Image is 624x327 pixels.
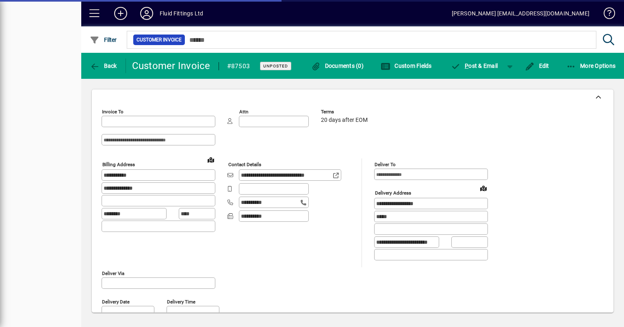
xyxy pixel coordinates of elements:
[564,58,618,73] button: More Options
[451,63,498,69] span: ost & Email
[381,63,432,69] span: Custom Fields
[108,6,134,21] button: Add
[309,58,366,73] button: Documents (0)
[134,6,160,21] button: Profile
[167,299,195,304] mat-label: Delivery time
[263,63,288,69] span: Unposted
[204,153,217,166] a: View on map
[452,7,589,20] div: [PERSON_NAME] [EMAIL_ADDRESS][DOMAIN_NAME]
[321,117,368,123] span: 20 days after EOM
[88,58,119,73] button: Back
[227,60,250,73] div: #87503
[465,63,468,69] span: P
[566,63,616,69] span: More Options
[102,270,124,276] mat-label: Deliver via
[88,32,119,47] button: Filter
[102,109,123,115] mat-label: Invoice To
[311,63,364,69] span: Documents (0)
[160,7,203,20] div: Fluid Fittings Ltd
[447,58,502,73] button: Post & Email
[90,63,117,69] span: Back
[136,36,182,44] span: Customer Invoice
[102,299,130,304] mat-label: Delivery date
[81,58,126,73] app-page-header-button: Back
[321,109,370,115] span: Terms
[379,58,434,73] button: Custom Fields
[598,2,614,28] a: Knowledge Base
[90,37,117,43] span: Filter
[375,162,396,167] mat-label: Deliver To
[477,182,490,195] a: View on map
[525,63,549,69] span: Edit
[132,59,210,72] div: Customer Invoice
[523,58,551,73] button: Edit
[239,109,248,115] mat-label: Attn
